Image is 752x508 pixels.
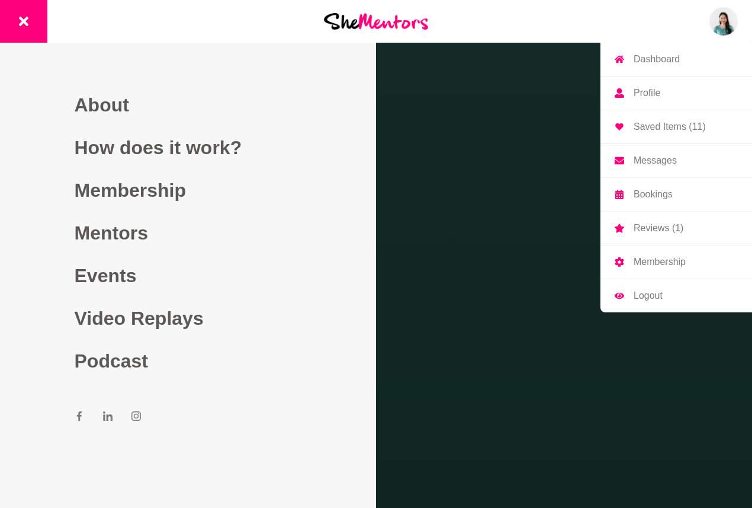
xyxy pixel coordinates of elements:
p: Reviews (1) [634,223,683,233]
a: Facebook [75,411,84,425]
a: Profile [600,76,752,110]
a: Podcast [75,340,302,382]
a: About [75,84,302,126]
p: Logout [634,291,663,301]
a: Video Replays [75,297,302,340]
img: She Mentors Logo [324,13,428,29]
p: Bookings [634,190,673,199]
p: Profile [634,88,660,98]
a: Reviews (1) [600,212,752,245]
p: Dashboard [634,55,680,64]
a: Grace KDashboardProfileSaved Items (11)MessagesBookingsReviews (1)MembershipLogout [709,7,738,36]
a: Saved Items (11) [600,110,752,143]
a: Messages [600,144,752,177]
img: Grace K [709,7,738,36]
a: Dashboard [600,43,752,76]
a: Instagram [131,411,141,425]
a: How does it work? [75,126,302,169]
p: Messages [634,156,677,165]
a: LinkedIn [103,411,113,425]
a: Bookings [600,178,752,211]
p: Saved Items (11) [634,122,706,132]
a: Events [75,254,302,297]
a: Membership [75,169,302,212]
p: Membership [634,257,686,267]
a: Mentors [75,212,302,254]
